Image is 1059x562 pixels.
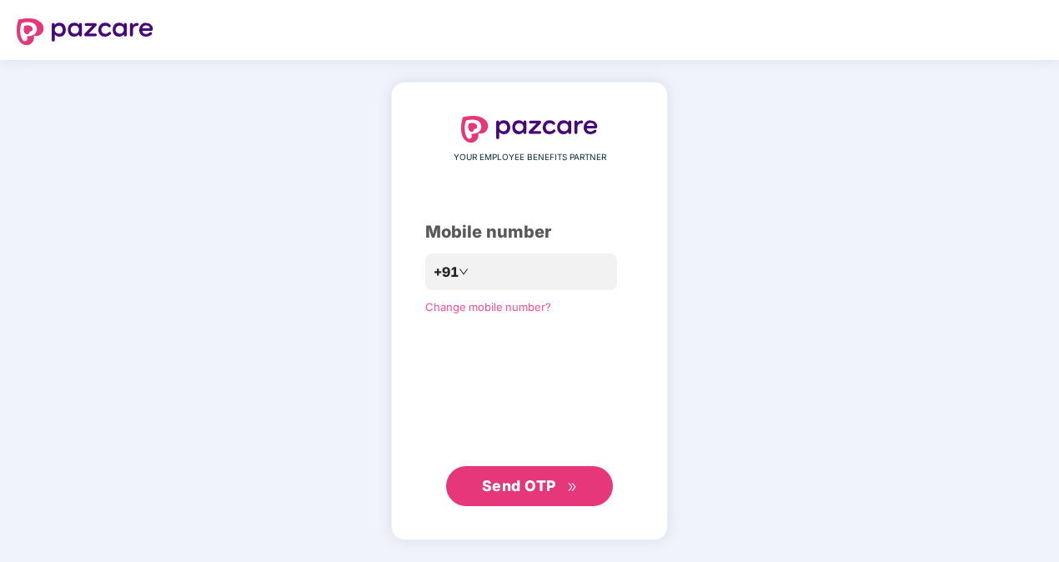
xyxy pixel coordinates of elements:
[17,18,153,45] img: logo
[567,482,578,493] span: double-right
[454,151,606,164] span: YOUR EMPLOYEE BENEFITS PARTNER
[446,466,613,506] button: Send OTPdouble-right
[459,267,469,277] span: down
[425,300,551,314] a: Change mobile number?
[482,477,556,494] span: Send OTP
[461,116,598,143] img: logo
[425,219,634,245] div: Mobile number
[434,262,459,283] span: +91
